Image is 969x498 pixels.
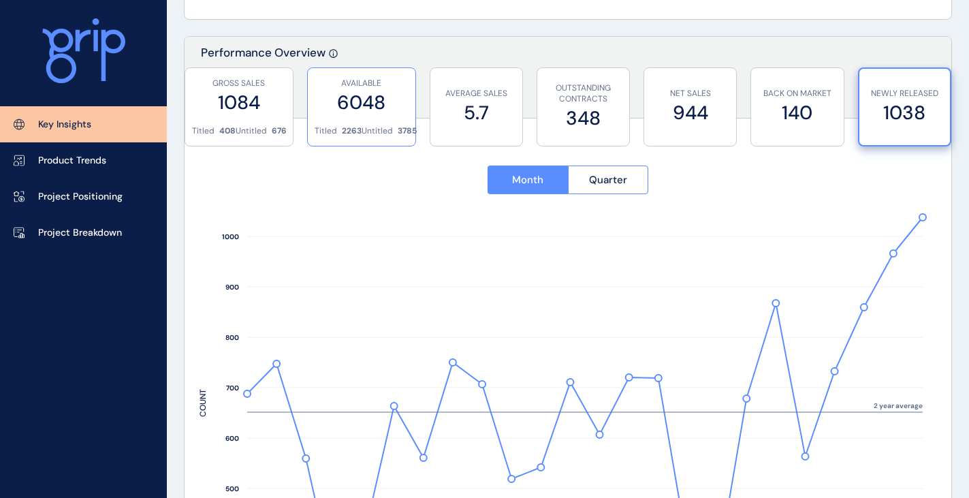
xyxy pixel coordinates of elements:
[225,283,239,292] text: 900
[758,99,836,126] label: 140
[225,434,239,443] text: 600
[192,78,286,89] p: GROSS SALES
[544,82,622,106] p: OUTSTANDING CONTRACTS
[568,166,649,194] button: Quarter
[222,232,239,241] text: 1000
[38,190,123,204] p: Project Positioning
[226,384,239,392] text: 700
[342,125,362,137] p: 2263
[38,118,91,131] p: Key Insights
[512,173,543,187] span: Month
[219,125,236,137] p: 408
[589,173,627,187] span: Quarter
[225,333,239,342] text: 800
[38,226,122,240] p: Project Breakdown
[197,389,208,417] text: COUNT
[866,99,943,126] label: 1038
[437,99,515,126] label: 5.7
[201,45,325,118] p: Performance Overview
[874,401,923,410] text: 2 year average
[651,88,729,99] p: NET SALES
[651,99,729,126] label: 944
[398,125,417,137] p: 3785
[225,484,239,493] text: 500
[192,89,286,116] label: 1084
[362,125,393,137] p: Untitled
[315,78,409,89] p: AVAILABLE
[315,125,337,137] p: Titled
[272,125,287,137] p: 676
[544,105,622,131] label: 348
[758,88,836,99] p: BACK ON MARKET
[315,89,409,116] label: 6048
[488,166,568,194] button: Month
[38,154,106,168] p: Product Trends
[437,88,515,99] p: AVERAGE SALES
[192,125,215,137] p: Titled
[866,88,943,99] p: NEWLY RELEASED
[236,125,267,137] p: Untitled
